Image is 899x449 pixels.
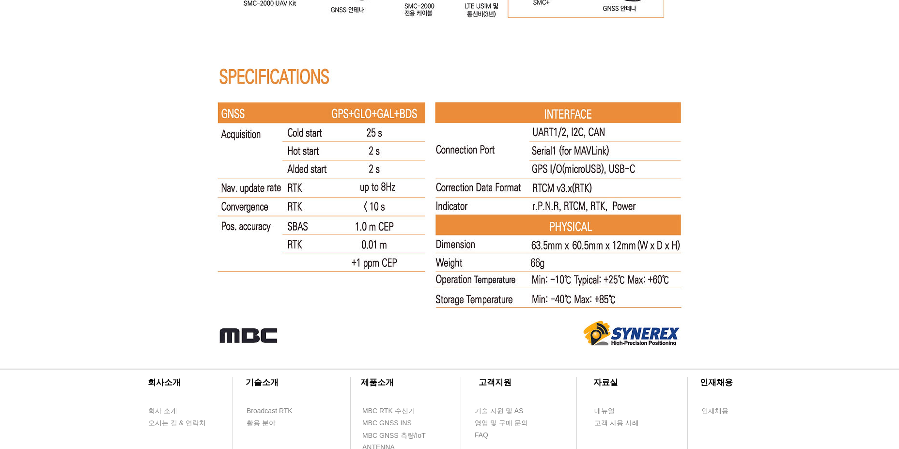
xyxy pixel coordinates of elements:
span: 매뉴얼 [594,406,615,416]
span: ​기술소개 [246,378,279,387]
span: ​인재채용 [700,378,733,387]
a: MBC GNSS 측량/IoT [362,430,447,442]
a: 기술 지원 및 AS [474,405,547,417]
a: 인재채용 [701,405,747,417]
a: 영업 및 구매 문의 [474,417,530,429]
span: MBC GNSS 측량/IoT [362,431,426,441]
span: ​제품소개 [361,378,394,387]
a: MBC GNSS INS [362,417,422,429]
span: MBC GNSS INS [362,418,412,428]
a: 활용 분야 [246,417,302,429]
span: 인재채용 [701,406,728,416]
a: 고객 사용 사례 [594,417,650,429]
span: FAQ [475,431,488,440]
a: 회사 소개 [148,405,203,417]
a: FAQ [474,429,530,441]
span: 회사 소개 [148,406,177,416]
span: 오시는 길 & 연락처 [148,418,206,428]
span: MBC RTK 수신기 [362,406,415,416]
iframe: Wix Chat [788,407,899,449]
span: 활용 분야 [247,418,276,428]
span: ​자료실 [593,378,618,387]
span: ​고객지원 [479,378,511,387]
span: 고객 사용 사례 [594,418,639,428]
span: 영업 및 구매 문의 [475,418,528,428]
a: MBC RTK 수신기 [362,405,434,417]
a: Broadcast RTK [246,405,302,417]
span: Broadcast RTK [247,406,293,416]
span: ​회사소개 [148,378,181,387]
a: 매뉴얼 [594,405,650,417]
span: 기술 지원 및 AS [475,406,523,416]
a: 오시는 길 & 연락처 [148,417,213,429]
